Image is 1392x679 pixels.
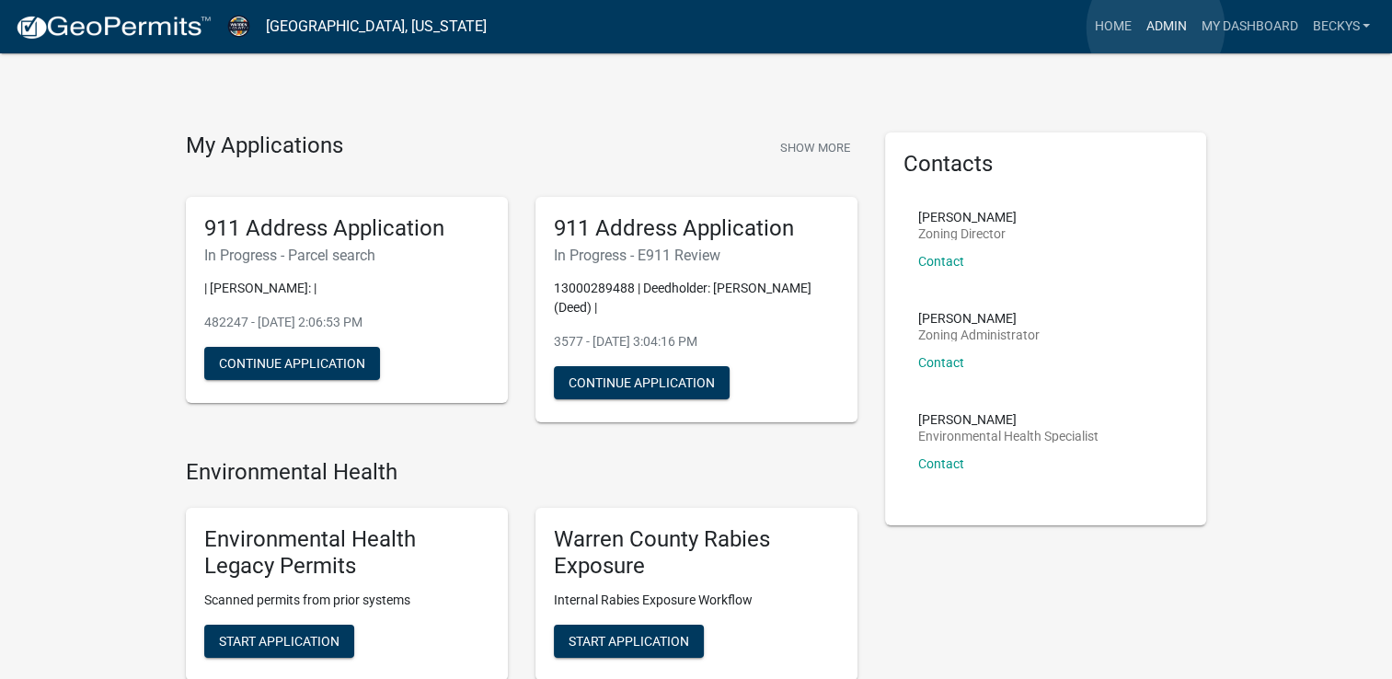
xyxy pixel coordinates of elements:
[918,254,964,269] a: Contact
[918,413,1099,426] p: [PERSON_NAME]
[918,430,1099,443] p: Environmental Health Specialist
[554,591,839,610] p: Internal Rabies Exposure Workflow
[918,456,964,471] a: Contact
[204,313,489,332] p: 482247 - [DATE] 2:06:53 PM
[918,227,1017,240] p: Zoning Director
[1305,9,1377,44] a: beckys
[554,215,839,242] h5: 911 Address Application
[204,347,380,380] button: Continue Application
[773,132,857,163] button: Show More
[554,247,839,264] h6: In Progress - E911 Review
[204,279,489,298] p: | [PERSON_NAME]: |
[1087,9,1138,44] a: Home
[554,332,839,351] p: 3577 - [DATE] 3:04:16 PM
[204,215,489,242] h5: 911 Address Application
[918,355,964,370] a: Contact
[554,279,839,317] p: 13000289488 | Deedholder: [PERSON_NAME] (Deed) |
[186,132,343,160] h4: My Applications
[903,151,1189,178] h5: Contacts
[204,591,489,610] p: Scanned permits from prior systems
[204,526,489,580] h5: Environmental Health Legacy Permits
[1193,9,1305,44] a: My Dashboard
[918,211,1017,224] p: [PERSON_NAME]
[226,14,251,39] img: Warren County, Iowa
[186,459,857,486] h4: Environmental Health
[204,625,354,658] button: Start Application
[266,11,487,42] a: [GEOGRAPHIC_DATA], [US_STATE]
[1138,9,1193,44] a: Admin
[918,328,1040,341] p: Zoning Administrator
[569,633,689,648] span: Start Application
[554,366,730,399] button: Continue Application
[918,312,1040,325] p: [PERSON_NAME]
[554,526,839,580] h5: Warren County Rabies Exposure
[554,625,704,658] button: Start Application
[204,247,489,264] h6: In Progress - Parcel search
[219,633,339,648] span: Start Application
